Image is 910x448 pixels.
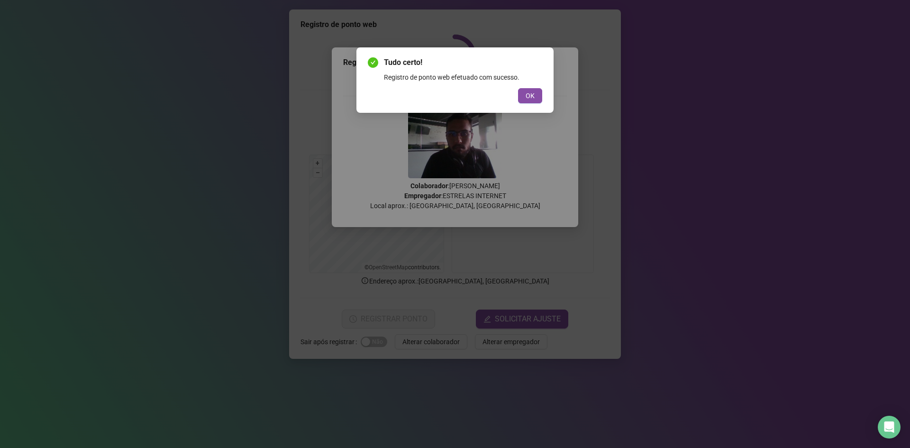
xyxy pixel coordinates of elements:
div: Registro de ponto web efetuado com sucesso. [384,72,542,82]
div: Open Intercom Messenger [878,416,901,439]
span: check-circle [368,57,378,68]
span: OK [526,91,535,101]
span: Tudo certo! [384,57,542,68]
button: OK [518,88,542,103]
